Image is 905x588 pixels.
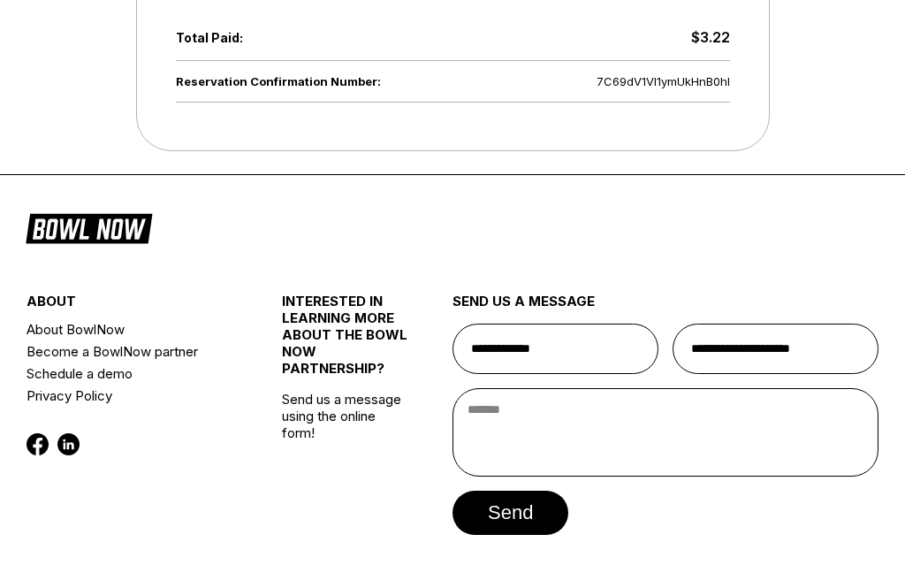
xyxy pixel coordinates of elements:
div: INTERESTED IN LEARNING MORE ABOUT THE BOWL NOW PARTNERSHIP? [282,293,410,391]
span: Total Paid: [176,30,286,45]
div: $3.22 [691,27,730,47]
div: Send us a message using the online form! [282,254,410,588]
a: Become a BowlNow partner [27,340,240,363]
span: Reservation Confirmation Number: [176,74,453,88]
button: send [452,491,568,535]
a: About BowlNow [27,318,240,340]
div: send us a message [452,293,878,324]
a: Schedule a demo [27,363,240,385]
div: about [27,293,240,318]
span: 7C69dV1Vl1ymUkHnB0hI [597,74,730,88]
a: Privacy Policy [27,385,240,407]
